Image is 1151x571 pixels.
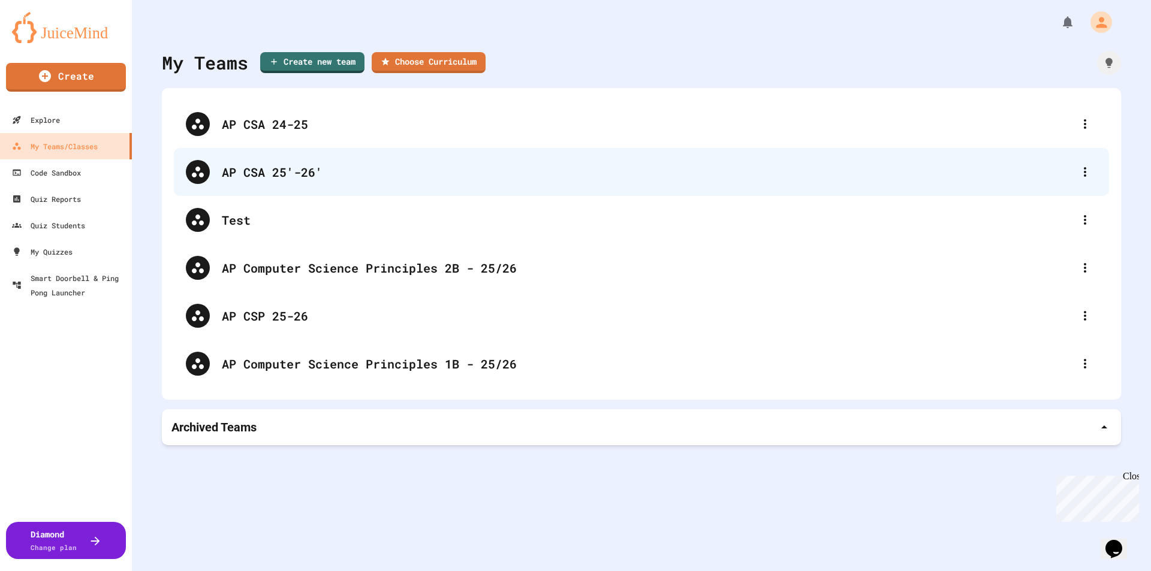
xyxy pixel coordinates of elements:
[260,52,364,73] a: Create new team
[222,115,1073,133] div: AP CSA 24-25
[222,163,1073,181] div: AP CSA 25'-26'
[174,196,1109,244] div: Test
[12,192,81,206] div: Quiz Reports
[171,419,257,436] p: Archived Teams
[222,211,1073,229] div: Test
[6,522,126,559] button: DiamondChange plan
[1101,523,1139,559] iframe: chat widget
[174,244,1109,292] div: AP Computer Science Principles 2B - 25/26
[12,113,60,127] div: Explore
[372,52,486,73] a: Choose Curriculum
[1078,8,1115,36] div: My Account
[1038,12,1078,32] div: My Notifications
[12,218,85,232] div: Quiz Students
[174,148,1109,196] div: AP CSA 25'-26'
[174,100,1109,148] div: AP CSA 24-25
[12,244,73,259] div: My Quizzes
[174,292,1109,340] div: AP CSP 25-26
[31,543,77,552] span: Change plan
[6,63,126,92] a: Create
[174,340,1109,388] div: AP Computer Science Principles 1B - 25/26
[5,5,83,76] div: Chat with us now!Close
[1097,51,1121,75] div: How it works
[12,139,98,153] div: My Teams/Classes
[12,271,127,300] div: Smart Doorbell & Ping Pong Launcher
[222,259,1073,277] div: AP Computer Science Principles 2B - 25/26
[12,165,81,180] div: Code Sandbox
[1051,471,1139,522] iframe: chat widget
[222,355,1073,373] div: AP Computer Science Principles 1B - 25/26
[12,12,120,43] img: logo-orange.svg
[162,49,248,76] div: My Teams
[31,528,77,553] div: Diamond
[222,307,1073,325] div: AP CSP 25-26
